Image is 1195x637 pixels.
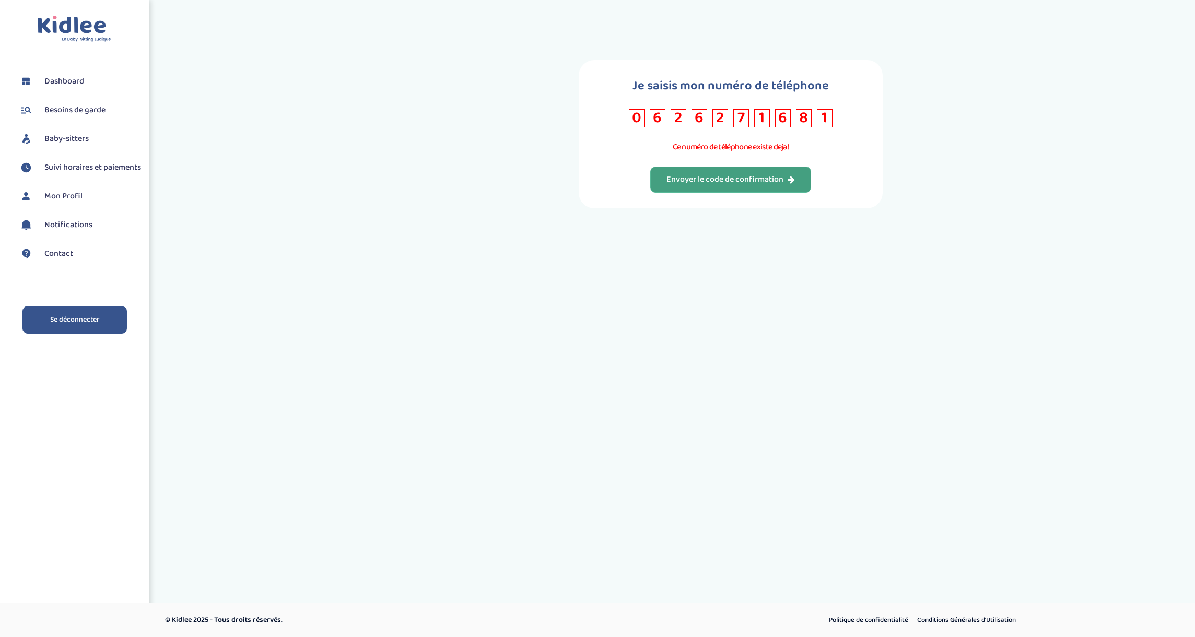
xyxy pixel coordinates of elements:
img: suivihoraire.svg [18,160,34,175]
a: Suivi horaires et paiements [18,160,141,175]
a: Contact [18,246,141,262]
a: Notifications [18,217,141,233]
span: Suivi horaires et paiements [44,161,141,174]
span: Dashboard [44,75,84,88]
h1: Je saisis mon numéro de téléphone [632,76,829,96]
div: Envoyer le code de confirmation [666,174,795,186]
img: profil.svg [18,188,34,204]
img: logo.svg [38,16,111,42]
img: contact.svg [18,246,34,262]
img: babysitters.svg [18,131,34,147]
a: Baby-sitters [18,131,141,147]
a: Conditions Générales d’Utilisation [913,614,1020,627]
a: Politique de confidentialité [825,614,912,627]
img: dashboard.svg [18,74,34,89]
a: Besoins de garde [18,102,141,118]
p: Ce numéro de téléphone existe deja! [652,140,809,154]
a: Mon Profil [18,188,141,204]
span: Mon Profil [44,190,83,203]
img: besoin.svg [18,102,34,118]
p: © Kidlee 2025 - Tous droits réservés. [165,615,642,626]
span: Notifications [44,219,92,231]
a: Se déconnecter [22,306,127,334]
a: Dashboard [18,74,141,89]
button: Envoyer le code de confirmation [650,167,811,193]
span: Besoins de garde [44,104,106,116]
span: Baby-sitters [44,133,89,145]
img: notification.svg [18,217,34,233]
span: Contact [44,247,73,260]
